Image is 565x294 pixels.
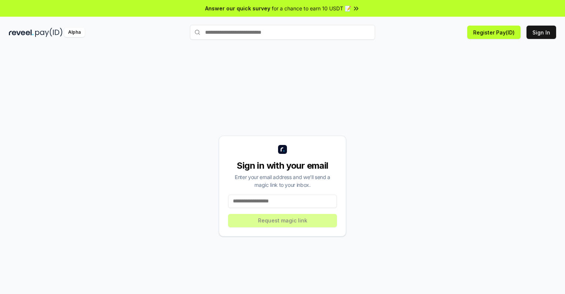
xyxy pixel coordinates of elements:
div: Enter your email address and we’ll send a magic link to your inbox. [228,173,337,189]
img: logo_small [278,145,287,154]
div: Sign in with your email [228,160,337,172]
img: pay_id [35,28,63,37]
button: Register Pay(ID) [467,26,521,39]
img: reveel_dark [9,28,34,37]
button: Sign In [526,26,556,39]
span: for a chance to earn 10 USDT 📝 [272,4,351,12]
span: Answer our quick survey [205,4,270,12]
div: Alpha [64,28,85,37]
